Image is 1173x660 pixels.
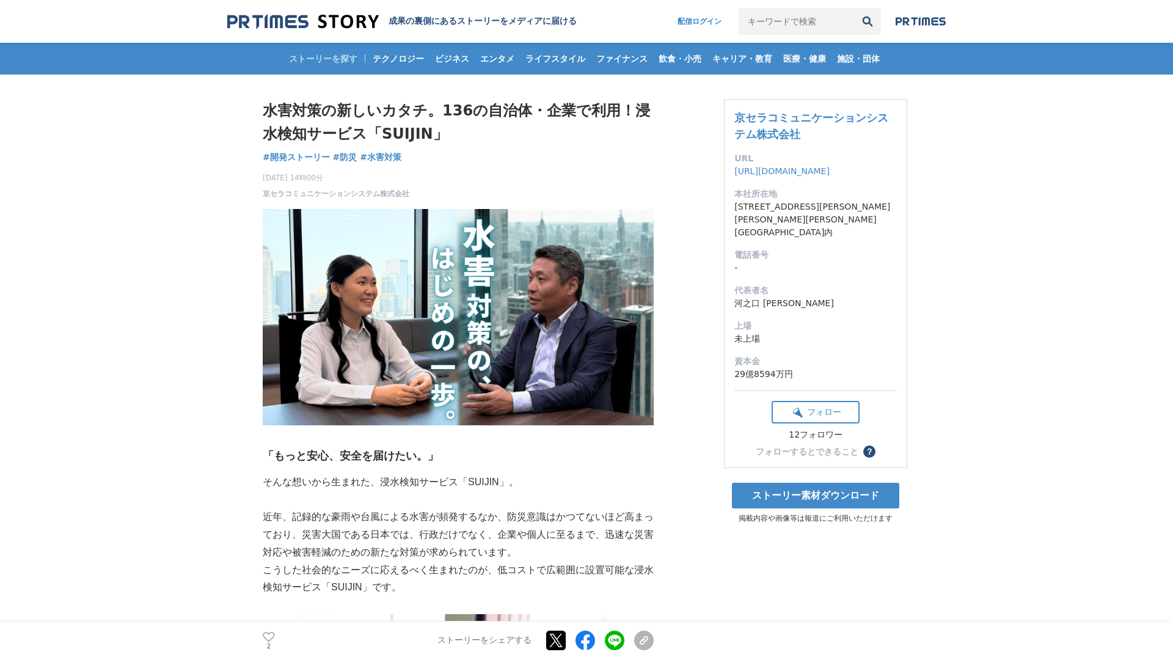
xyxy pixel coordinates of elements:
a: エンタメ [475,43,519,75]
a: 京セラコミュニケーションシステム株式会社 [734,111,888,141]
p: 掲載内容や画像等は報道にご利用いただけます [724,513,907,524]
dd: 29億8594万円 [734,368,897,381]
p: 2 [263,643,275,650]
div: 12フォロワー [772,430,860,441]
span: ライフスタイル [521,53,590,64]
p: こうした社会的なニーズに応えるべく生まれたのが、低コストで広範囲に設置可能な浸水検知サービス「SUIJIN」です。 [263,562,654,597]
img: 成果の裏側にあるストーリーをメディアに届ける [227,13,379,30]
span: エンタメ [475,53,519,64]
dd: - [734,262,897,274]
a: 成果の裏側にあるストーリーをメディアに届ける 成果の裏側にあるストーリーをメディアに届ける [227,13,577,30]
span: #防災 [333,152,357,163]
dt: 代表者名 [734,284,897,297]
a: テクノロジー [368,43,429,75]
a: ストーリー素材ダウンロード [732,483,899,508]
dt: 上場 [734,320,897,332]
span: ？ [865,447,874,456]
img: thumbnail_c9db57e0-a287-11f0-ad71-99fdea1ccf6c.png [263,209,654,426]
p: 近年、記録的な豪雨や台風による水害が頻発するなか、防災意識はかつてないほど高まっており、災害大国である日本では、行政だけでなく、企業や個人に至るまで、迅速な災害対応や被害軽減のための新たな対策が... [263,508,654,561]
span: [DATE] 14時00分 [263,172,409,183]
button: ？ [863,446,875,458]
span: キャリア・教育 [707,53,777,64]
span: 飲食・小売 [654,53,706,64]
span: ビジネス [430,53,474,64]
dt: 本社所在地 [734,188,897,200]
a: キャリア・教育 [707,43,777,75]
dt: URL [734,152,897,165]
a: #防災 [333,151,357,164]
span: 医療・健康 [778,53,831,64]
button: フォロー [772,401,860,424]
h3: 「もっと安心、安全を届けたい。」 [263,447,654,465]
span: ファイナンス [591,53,652,64]
a: #開発ストーリー [263,151,330,164]
span: 施設・団体 [832,53,885,64]
a: ライフスタイル [521,43,590,75]
a: ビジネス [430,43,474,75]
input: キーワードで検索 [739,8,854,35]
p: ストーリーをシェアする [437,636,532,647]
h1: 水害対策の新しいカタチ。136の自治体・企業で利用！浸水検知サービス「SUIJIN」 [263,99,654,146]
span: テクノロジー [368,53,429,64]
dd: [STREET_ADDRESS][PERSON_NAME][PERSON_NAME][PERSON_NAME] [GEOGRAPHIC_DATA]内 [734,200,897,239]
span: #開発ストーリー [263,152,330,163]
a: 京セラコミュニケーションシステム株式会社 [263,188,409,199]
dt: 電話番号 [734,249,897,262]
div: フォローするとできること [756,447,858,456]
a: ファイナンス [591,43,652,75]
a: 医療・健康 [778,43,831,75]
img: prtimes [896,16,946,26]
a: #水害対策 [360,151,401,164]
dd: 河之口 [PERSON_NAME] [734,297,897,310]
dd: 未上場 [734,332,897,345]
a: [URL][DOMAIN_NAME] [734,166,830,176]
a: 配信ログイン [665,8,734,35]
a: 飲食・小売 [654,43,706,75]
h2: 成果の裏側にあるストーリーをメディアに届ける [389,16,577,27]
button: 検索 [854,8,881,35]
p: そんな想いから生まれた、浸水検知サービス「SUIJIN」。 [263,474,654,491]
span: #水害対策 [360,152,401,163]
a: 施設・団体 [832,43,885,75]
dt: 資本金 [734,355,897,368]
